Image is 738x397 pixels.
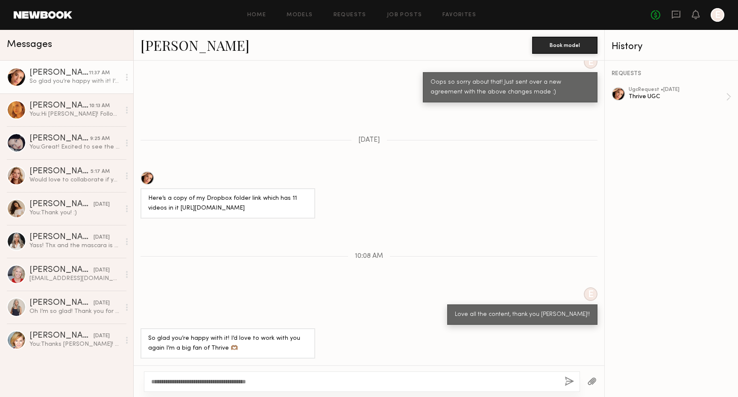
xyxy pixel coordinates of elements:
[29,176,120,184] div: Would love to collaborate if you’re still looking
[334,12,366,18] a: Requests
[94,234,110,242] div: [DATE]
[442,12,476,18] a: Favorites
[7,40,52,50] span: Messages
[355,253,383,260] span: 10:08 AM
[532,37,597,54] button: Book model
[29,332,94,340] div: [PERSON_NAME]
[287,12,313,18] a: Models
[29,77,120,85] div: So glad you’re happy with it! I’d love to work with you again I’m a big fan of Thrive 🫶🏽
[94,332,110,340] div: [DATE]
[94,266,110,274] div: [DATE]
[387,12,422,18] a: Job Posts
[29,340,120,348] div: You: Thanks [PERSON_NAME]! And agree your eyes look amazing with Thrive!!
[29,274,120,283] div: [EMAIL_ADDRESS][DOMAIN_NAME]
[629,87,726,93] div: ugc Request • [DATE]
[91,168,110,176] div: 5:17 AM
[29,134,90,143] div: [PERSON_NAME]
[29,307,120,315] div: Oh I’m so glad! Thank you for the opportunity. I look forward to the next one.
[711,8,724,22] a: E
[94,299,110,307] div: [DATE]
[29,102,89,110] div: [PERSON_NAME]
[455,310,590,320] div: Love all the content, thank you [PERSON_NAME]!!
[29,209,120,217] div: You: Thank you! :)
[532,41,597,48] a: Book model
[29,143,120,151] div: You: Great! Excited to see the content :) Also please let me know if you can sign the agreement [...
[89,69,110,77] div: 11:37 AM
[90,135,110,143] div: 9:25 AM
[29,233,94,242] div: [PERSON_NAME]
[94,201,110,209] div: [DATE]
[29,299,94,307] div: [PERSON_NAME]
[29,242,120,250] div: Yass! Thx and the mascara is outstanding, of course!
[430,78,590,97] div: Oops so sorry about that! Just sent over a new agreement with the above changes made :)
[629,87,731,107] a: ugcRequest •[DATE]Thrive UGC
[358,137,380,144] span: [DATE]
[612,42,731,52] div: History
[29,167,91,176] div: [PERSON_NAME]
[148,194,307,213] div: Here’s a copy of my Dropbox folder link which has 11 videos in it [URL][DOMAIN_NAME]
[29,110,120,118] div: You: Hi [PERSON_NAME]! Following up on the edits requested. LMK if you have any questions!
[141,36,249,54] a: [PERSON_NAME]
[612,71,731,77] div: REQUESTS
[29,200,94,209] div: [PERSON_NAME]
[89,102,110,110] div: 10:13 AM
[629,93,726,101] div: Thrive UGC
[247,12,266,18] a: Home
[148,334,307,353] div: So glad you’re happy with it! I’d love to work with you again I’m a big fan of Thrive 🫶🏽
[29,266,94,274] div: [PERSON_NAME]
[29,69,89,77] div: [PERSON_NAME]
